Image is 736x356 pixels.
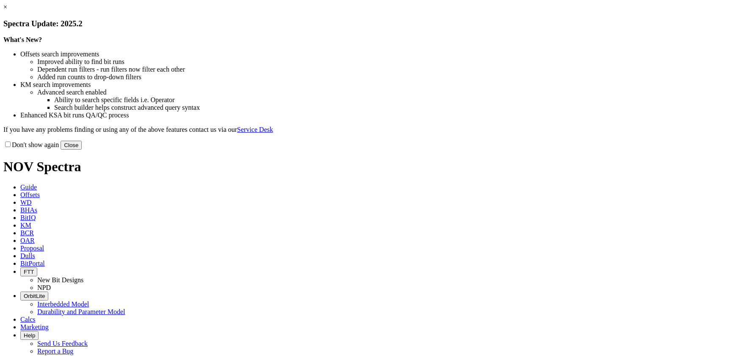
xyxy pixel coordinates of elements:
h3: Spectra Update: 2025.2 [3,19,733,28]
h1: NOV Spectra [3,159,733,175]
span: Guide [20,184,37,191]
span: WD [20,199,32,206]
a: Report a Bug [37,348,73,355]
span: Offsets [20,191,40,198]
li: Offsets search improvements [20,50,733,58]
span: BCR [20,229,34,236]
li: Ability to search specific fields i.e. Operator [54,96,733,104]
label: Don't show again [3,141,59,148]
a: Send Us Feedback [37,340,88,347]
li: KM search improvements [20,81,733,89]
li: Search builder helps construct advanced query syntax [54,104,733,111]
span: Marketing [20,323,49,331]
span: BitIQ [20,214,36,221]
li: Enhanced KSA bit runs QA/QC process [20,111,733,119]
span: Calcs [20,316,36,323]
a: NPD [37,284,51,291]
a: Service Desk [237,126,273,133]
li: Advanced search enabled [37,89,733,96]
strong: What's New? [3,36,42,43]
span: OAR [20,237,35,244]
p: If you have any problems finding or using any of the above features contact us via our [3,126,733,133]
a: Durability and Parameter Model [37,308,125,315]
a: New Bit Designs [37,276,83,284]
li: Added run counts to drop-down filters [37,73,733,81]
span: OrbitLite [24,293,45,299]
a: × [3,3,7,11]
span: FTT [24,269,34,275]
span: KM [20,222,31,229]
button: Close [61,141,82,150]
input: Don't show again [5,142,11,147]
span: BHAs [20,206,37,214]
span: Help [24,332,35,339]
li: Dependent run filters - run filters now filter each other [37,66,733,73]
span: BitPortal [20,260,45,267]
span: Dulls [20,252,35,259]
span: Proposal [20,245,44,252]
a: Interbedded Model [37,300,89,308]
li: Improved ability to find bit runs [37,58,733,66]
